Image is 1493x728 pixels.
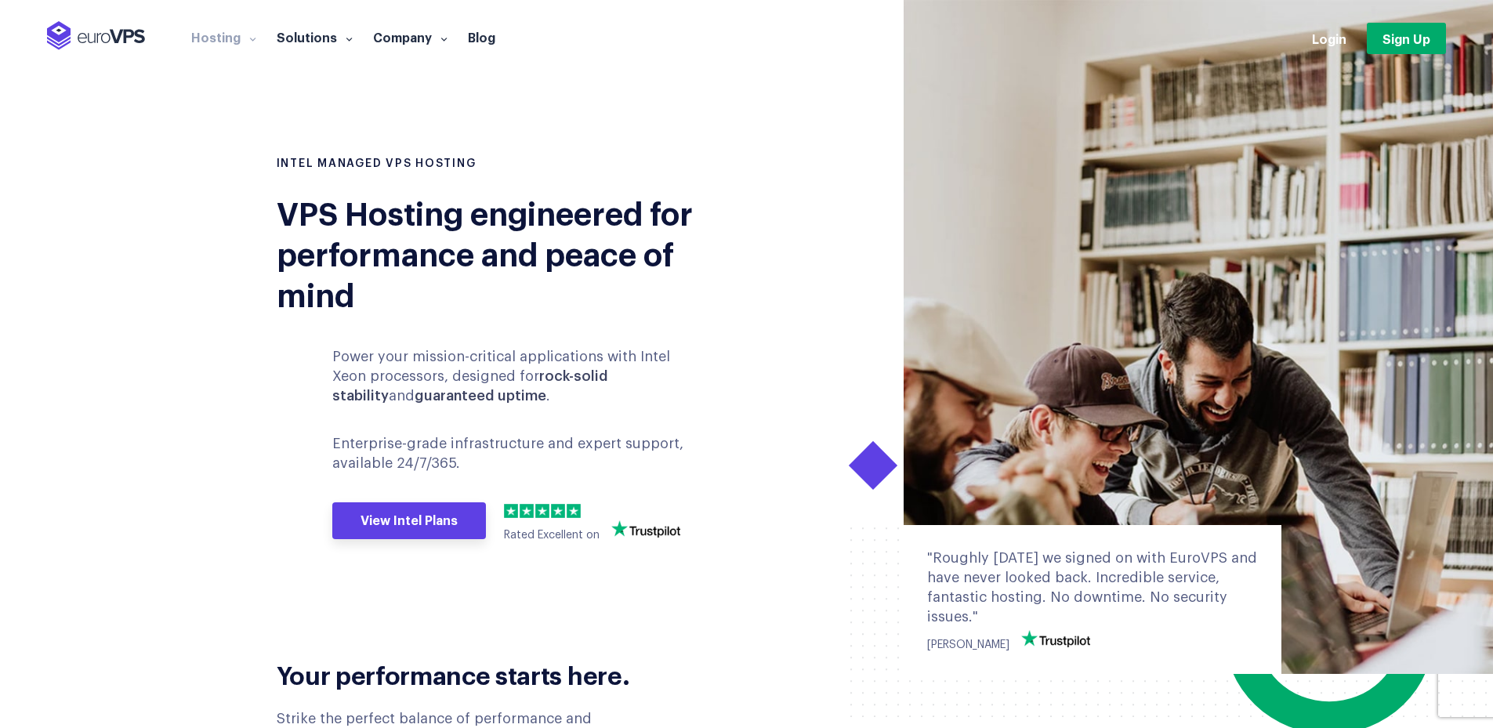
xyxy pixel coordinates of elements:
p: Power your mission-critical applications with Intel Xeon processors, designed for and . [332,347,704,407]
h1: INTEL MANAGED VPS HOSTING [277,157,735,172]
a: Blog [458,29,506,45]
img: 3 [535,504,549,518]
img: 5 [567,504,581,518]
b: guaranteed uptime [415,389,546,403]
a: Solutions [266,29,363,45]
a: Login [1312,30,1346,47]
p: Enterprise-grade infrastructure and expert support, available 24/7/365. [332,434,704,473]
img: 1 [504,504,518,518]
img: 2 [520,504,534,518]
span: Rated Excellent on [504,530,600,541]
div: VPS Hosting engineered for performance and peace of mind [277,191,735,313]
a: Sign Up [1367,23,1446,54]
a: View Intel Plans [332,502,486,540]
img: EuroVPS [47,21,145,50]
div: "Roughly [DATE] we signed on with EuroVPS and have never looked back. Incredible service, fantast... [927,549,1258,628]
b: rock-solid stability [332,369,608,403]
a: Hosting [181,29,266,45]
span: [PERSON_NAME] [927,639,1009,650]
img: 4 [551,504,565,518]
h2: Your performance starts here. [277,658,655,690]
a: Company [363,29,458,45]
